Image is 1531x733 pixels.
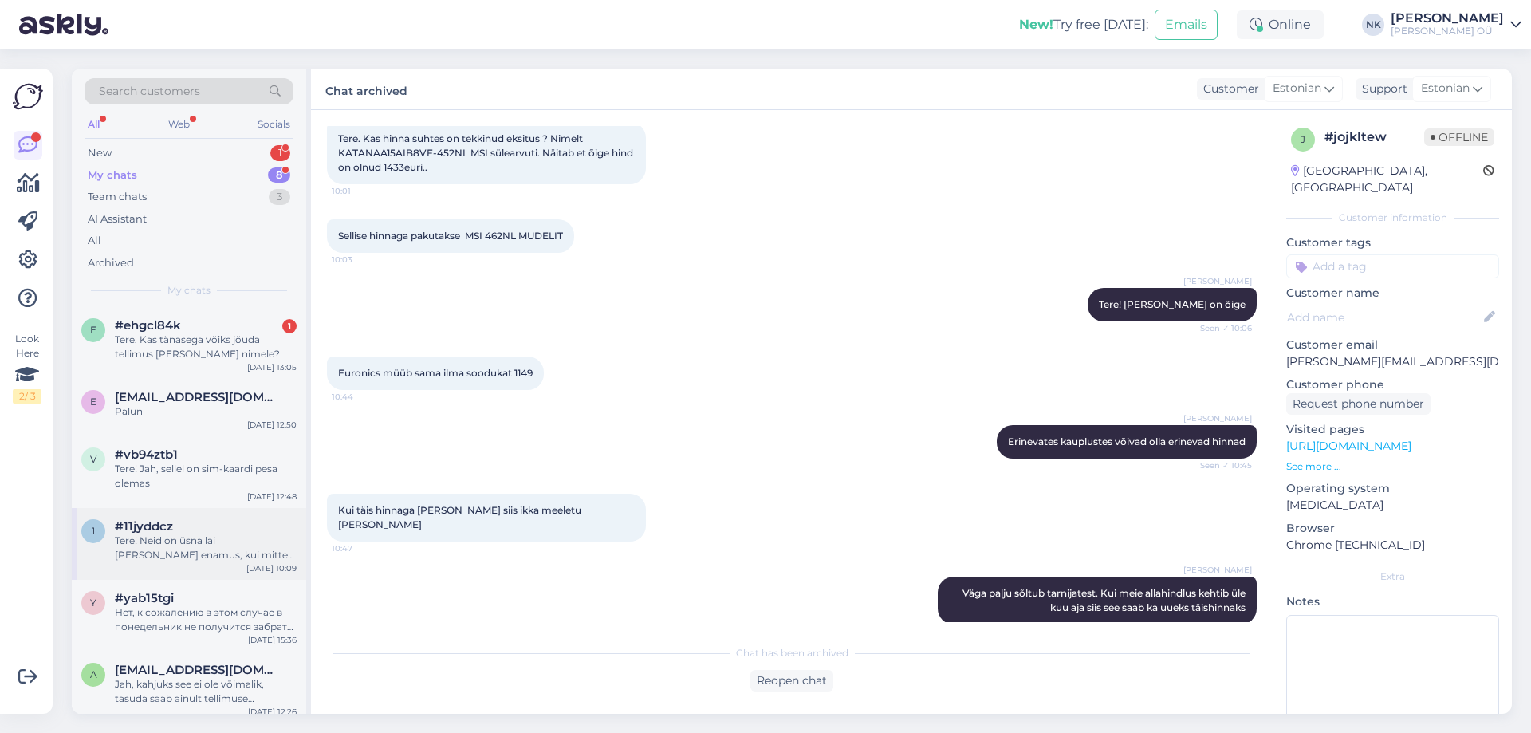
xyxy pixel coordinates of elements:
[282,319,297,333] div: 1
[1192,322,1252,334] span: Seen ✓ 10:06
[962,587,1248,613] span: Väga palju sõltub tarnijatest. Kui meie allahindlus kehtib üle kuu aja siis see saab ka uueks täi...
[88,145,112,161] div: New
[338,504,584,530] span: Kui täis hinnaga [PERSON_NAME] siis ikka meeletu [PERSON_NAME]
[248,634,297,646] div: [DATE] 15:36
[332,542,392,554] span: 10:47
[1391,12,1521,37] a: [PERSON_NAME][PERSON_NAME] OÜ
[88,255,134,271] div: Archived
[1362,14,1384,36] div: NK
[1019,15,1148,34] div: Try free [DATE]:
[1286,537,1499,554] p: Chrome [TECHNICAL_ID]
[115,534,297,562] div: Tere! Neid on üsna lai [PERSON_NAME] enamus, kui mitte kõik on hetkel BT ühendusega [URL][DOMAIN_...
[270,145,290,161] div: 1
[88,211,147,227] div: AI Assistant
[115,462,297,491] div: Tere! Jah, sellel on sim-kaardi pesa olemas
[92,525,95,537] span: 1
[1183,564,1252,576] span: [PERSON_NAME]
[115,333,297,361] div: Tere. Kas tänasega võiks jõuda tellimus [PERSON_NAME] nimele?
[1273,80,1321,97] span: Estonian
[115,318,181,333] span: #ehgcl84k
[1287,309,1481,326] input: Add name
[1286,234,1499,251] p: Customer tags
[325,78,407,100] label: Chat archived
[115,605,297,634] div: Нет, к сожалению в этом случае в понедельник не получится забрать, он прибудет в магазин только к...
[115,663,281,677] span: aevastaja30@gmail.com
[1286,254,1499,278] input: Add a tag
[269,189,290,205] div: 3
[99,83,200,100] span: Search customers
[338,367,533,379] span: Euronics müüb sama ilma soodukat 1149
[268,167,290,183] div: 8
[1008,435,1246,447] span: Erinevates kauplustes võivad olla erinevad hinnad
[115,519,173,534] span: #11jyddcz
[1391,25,1504,37] div: [PERSON_NAME] OÜ
[248,706,297,718] div: [DATE] 12:26
[332,254,392,266] span: 10:03
[1155,10,1218,40] button: Emails
[1286,569,1499,584] div: Extra
[246,562,297,574] div: [DATE] 10:09
[1286,337,1499,353] p: Customer email
[1391,12,1504,25] div: [PERSON_NAME]
[1301,133,1305,145] span: j
[736,646,848,660] span: Chat has been archived
[90,668,97,680] span: a
[90,324,96,336] span: e
[1291,163,1483,196] div: [GEOGRAPHIC_DATA], [GEOGRAPHIC_DATA]
[338,132,636,173] span: Tere. Kas hinna suhtes on tekkinud eksitus ? Nimelt KATANAA15AIB8VF-452NL MSI sülearvuti. Näitab ...
[1286,480,1499,497] p: Operating system
[1197,81,1259,97] div: Customer
[1286,393,1431,415] div: Request phone number
[115,591,174,605] span: #yab15tgi
[1286,211,1499,225] div: Customer information
[750,670,833,692] div: Reopen chat
[247,361,297,373] div: [DATE] 13:05
[1286,439,1411,453] a: [URL][DOMAIN_NAME]
[88,167,137,183] div: My chats
[1019,17,1053,32] b: New!
[1286,459,1499,474] p: See more ...
[115,447,178,462] span: #vb94ztb1
[165,114,193,135] div: Web
[1356,81,1407,97] div: Support
[115,404,297,419] div: Palun
[1421,80,1470,97] span: Estonian
[88,189,147,205] div: Team chats
[1183,275,1252,287] span: [PERSON_NAME]
[332,391,392,403] span: 10:44
[13,389,41,404] div: 2 / 3
[1286,497,1499,514] p: [MEDICAL_DATA]
[247,491,297,502] div: [DATE] 12:48
[115,390,281,404] span: elto29@outlook.com
[247,419,297,431] div: [DATE] 12:50
[1286,285,1499,301] p: Customer name
[90,597,96,609] span: y
[1099,298,1246,310] span: Tere! [PERSON_NAME] on õige
[167,283,211,298] span: My chats
[90,453,96,465] span: v
[1324,128,1424,147] div: # jojkltew
[1183,412,1252,424] span: [PERSON_NAME]
[115,677,297,706] div: Jah, kahjuks see ei ole võimalik, tasuda saab ainult tellimuse esitamisel
[90,396,96,408] span: e
[1286,520,1499,537] p: Browser
[13,332,41,404] div: Look Here
[1286,593,1499,610] p: Notes
[1237,10,1324,39] div: Online
[1286,376,1499,393] p: Customer phone
[88,233,101,249] div: All
[85,114,103,135] div: All
[254,114,293,135] div: Socials
[1424,128,1494,146] span: Offline
[1286,421,1499,438] p: Visited pages
[338,230,563,242] span: Sellise hinnaga pakutakse MSI 462NL MUDELIT
[332,185,392,197] span: 10:01
[13,81,43,112] img: Askly Logo
[1286,353,1499,370] p: [PERSON_NAME][EMAIL_ADDRESS][DOMAIN_NAME]
[1192,459,1252,471] span: Seen ✓ 10:45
